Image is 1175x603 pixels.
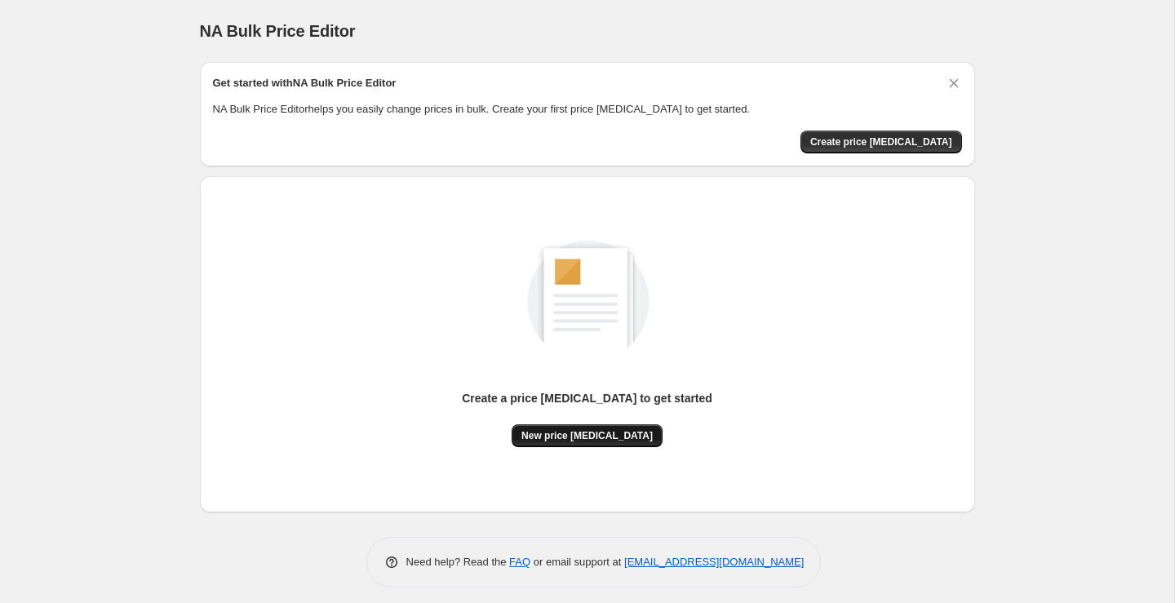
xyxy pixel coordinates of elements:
[462,390,712,406] p: Create a price [MEDICAL_DATA] to get started
[530,556,624,568] span: or email support at
[946,75,962,91] button: Dismiss card
[624,556,804,568] a: [EMAIL_ADDRESS][DOMAIN_NAME]
[800,131,962,153] button: Create price change job
[213,101,962,117] p: NA Bulk Price Editor helps you easily change prices in bulk. Create your first price [MEDICAL_DAT...
[521,429,653,442] span: New price [MEDICAL_DATA]
[509,556,530,568] a: FAQ
[406,556,510,568] span: Need help? Read the
[512,424,663,447] button: New price [MEDICAL_DATA]
[213,75,397,91] h2: Get started with NA Bulk Price Editor
[810,135,952,149] span: Create price [MEDICAL_DATA]
[200,22,356,40] span: NA Bulk Price Editor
